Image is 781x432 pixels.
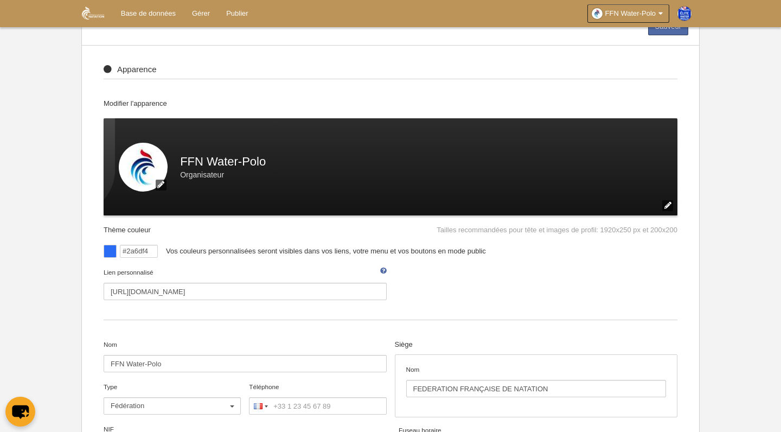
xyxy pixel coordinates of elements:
[5,397,35,427] button: chat-bouton
[249,382,386,415] label: Téléphone
[104,340,387,372] label: Nom
[249,397,386,415] input: Téléphone
[395,340,678,354] div: Siège
[677,7,692,21] img: PaswSEHnFMei.30x30.jpg
[104,268,387,300] label: Lien personnalisé
[82,7,104,20] img: FFN Water-Polo
[158,245,677,258] div: Vos couleurs personnalisées seront visibles dans vos liens, votre menu et vos boutons en mode public
[104,283,387,300] input: Lien personnalisé
[104,397,241,415] button: Type
[104,382,241,415] label: Type
[104,215,162,235] div: Thème couleur
[587,4,669,23] a: FFN Water-Polo
[605,8,656,19] span: FFN Water-Polo
[111,401,228,411] span: Fédération
[437,215,677,235] div: Tailles recommandées pour tête et images de profil: 1920x250 px et 200x200
[104,99,677,118] div: Modifier l'apparence
[104,355,387,372] input: Nom
[406,380,667,397] input: Nom
[592,8,603,19] img: OaDPB3zQPxTf.30x30.jpg
[406,365,667,397] label: Nom
[104,65,677,80] div: Apparence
